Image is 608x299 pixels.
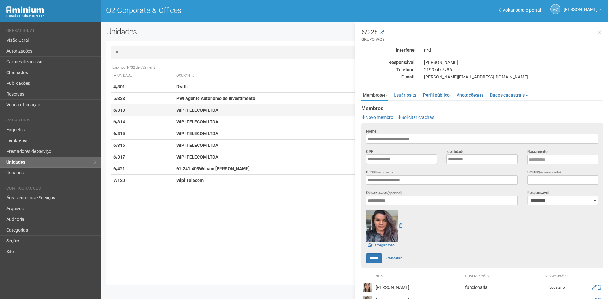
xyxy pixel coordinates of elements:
[527,190,549,196] label: Responsável
[176,84,188,89] strong: Dwith
[366,242,396,249] a: Carregar foto
[176,154,218,159] strong: WIPI TELECOM LTDA
[176,143,218,148] strong: WIPI TELECOM LTDA
[113,119,125,124] strong: 6/314
[392,90,418,100] a: Usuários(2)
[564,1,598,12] span: Ana Carla de Carvalho Silva
[361,90,388,101] a: Membros(4)
[113,178,125,183] strong: 7/120
[113,131,125,136] strong: 6/315
[488,90,529,100] a: Dados cadastrais
[6,13,97,19] div: Painel do Administrador
[176,119,218,124] strong: WIPI TELECOM LTDA
[366,128,376,134] label: Nome
[113,84,125,89] strong: 4/301
[499,8,541,13] a: Voltar para o portal
[527,149,548,154] label: Nascimento
[176,131,218,136] strong: WIPI TELECOM LTDA
[541,272,573,281] th: Responsável
[361,37,603,42] small: GRUPO WQS
[176,178,204,183] strong: Wipi Telecom
[366,210,398,242] img: user.png
[419,47,608,53] div: n/d
[446,149,464,154] label: Identidade
[598,285,601,290] a: Excluir membro
[464,272,541,281] th: Observações
[380,29,384,36] a: Modificar a unidade
[455,90,484,100] a: Anotações(1)
[366,190,402,196] label: Observações
[419,67,608,72] div: 21997477786
[592,285,597,290] a: Editar membro
[421,90,451,100] a: Perfil público
[113,96,125,101] strong: 5/338
[113,166,125,171] strong: 6/421
[411,93,416,97] small: (2)
[106,27,308,36] h2: Unidades
[541,281,573,294] td: Locatário
[357,67,419,72] div: Telefone
[361,29,603,42] h3: 6/328
[176,166,250,171] strong: 61.241.409William [PERSON_NAME]
[374,272,464,281] th: Nome
[357,59,419,65] div: Responsável
[113,108,125,113] strong: 6/313
[176,96,255,101] strong: PWI Agente Autonomo de Investimento
[111,71,174,81] th: Unidade: activate to sort column descending
[527,169,561,175] label: Celular
[174,71,389,81] th: Ocupante: activate to sort column ascending
[366,149,373,154] label: CPF
[113,143,125,148] strong: 6/316
[111,65,599,71] div: Exibindo 1-732 de 732 itens
[539,171,561,174] span: (recomendado)
[357,74,419,80] div: E-mail
[464,281,541,294] td: funcionaria
[6,186,97,193] li: Configurações
[383,253,405,263] a: Cancelar
[399,223,402,228] a: Remover
[564,8,602,13] a: [PERSON_NAME]
[374,281,464,294] td: [PERSON_NAME]
[6,28,97,35] li: Operacional
[361,115,393,120] a: Novo membro
[366,169,399,175] label: E-mail
[6,118,97,125] li: Cadastros
[176,108,218,113] strong: WIPI TELECOM LTDA
[113,154,125,159] strong: 6/317
[478,93,483,97] small: (1)
[6,6,44,13] img: Minium
[377,171,399,174] span: (recomendado)
[397,115,434,120] a: Solicitar crachás
[361,106,603,111] strong: Membros
[357,47,419,53] div: Interfone
[419,74,608,80] div: [PERSON_NAME][EMAIL_ADDRESS][DOMAIN_NAME]
[550,4,560,14] a: AC
[106,6,350,15] h1: O2 Corporate & Offices
[363,283,372,292] img: user.png
[382,93,387,97] small: (4)
[388,191,402,195] span: (opcional)
[419,59,608,65] div: [PERSON_NAME]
